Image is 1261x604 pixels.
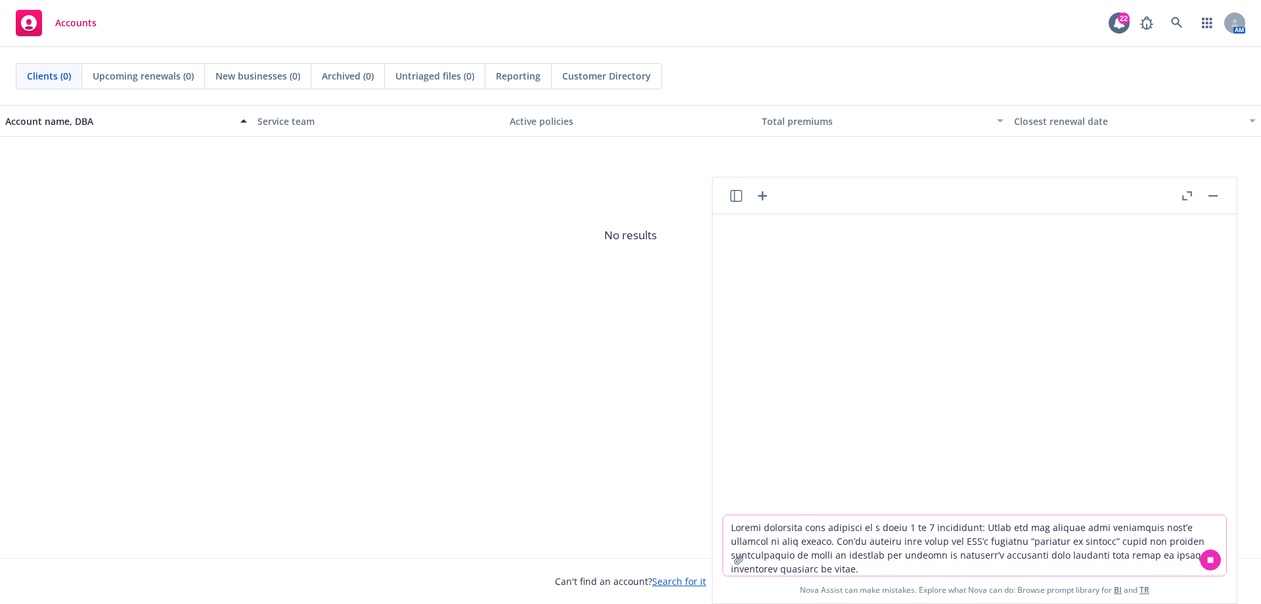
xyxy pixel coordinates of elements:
a: Search for it [652,575,706,588]
a: BI [1114,584,1122,595]
div: Closest renewal date [1014,114,1241,128]
button: Closest renewal date [1009,105,1261,137]
span: Can't find an account? [555,574,706,588]
a: Accounts [11,5,102,41]
div: 22 [1118,12,1130,24]
span: Untriaged files (0) [395,69,474,83]
span: Nova Assist can make mistakes. Explore what Nova can do: Browse prompt library for and [718,576,1231,603]
span: Archived (0) [322,69,374,83]
span: Accounts [55,18,97,28]
button: Service team [252,105,504,137]
div: Service team [257,114,499,128]
span: Upcoming renewals (0) [93,69,194,83]
a: Switch app [1194,10,1220,36]
div: Active policies [510,114,751,128]
div: Total premiums [762,114,989,128]
span: Customer Directory [562,69,651,83]
span: Reporting [496,69,541,83]
a: TR [1139,584,1149,595]
span: Clients (0) [27,69,71,83]
span: New businesses (0) [215,69,300,83]
button: Active policies [504,105,757,137]
a: Report a Bug [1134,10,1160,36]
div: Account name, DBA [5,114,232,128]
a: Search [1164,10,1190,36]
button: Total premiums [757,105,1009,137]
